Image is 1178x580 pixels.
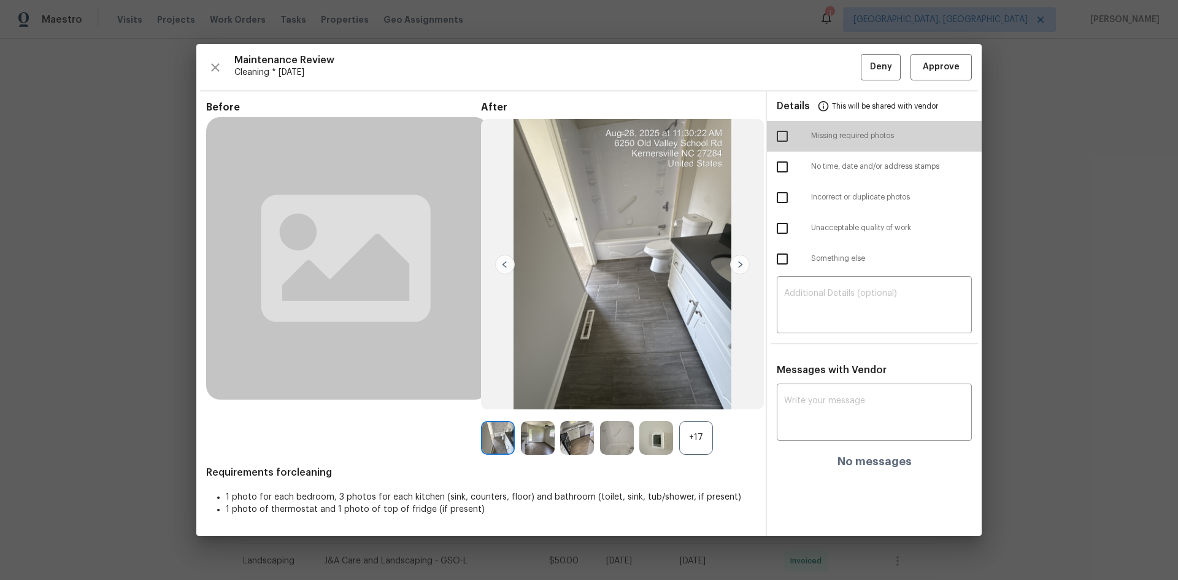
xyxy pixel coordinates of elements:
[870,60,892,75] span: Deny
[777,91,810,121] span: Details
[206,101,481,114] span: Before
[923,60,960,75] span: Approve
[495,255,515,274] img: left-chevron-button-url
[206,466,756,479] span: Requirements for cleaning
[767,182,982,213] div: Incorrect or duplicate photos
[811,223,972,233] span: Unacceptable quality of work
[730,255,750,274] img: right-chevron-button-url
[234,66,861,79] span: Cleaning * [DATE]
[910,54,972,80] button: Approve
[767,121,982,152] div: Missing required photos
[481,101,756,114] span: After
[767,152,982,182] div: No time, date and/or address stamps
[679,421,713,455] div: +17
[226,491,756,503] li: 1 photo for each bedroom, 3 photos for each kitchen (sink, counters, floor) and bathroom (toilet,...
[861,54,901,80] button: Deny
[811,161,972,172] span: No time, date and/or address stamps
[811,253,972,264] span: Something else
[767,244,982,274] div: Something else
[837,455,912,468] h4: No messages
[832,91,938,121] span: This will be shared with vendor
[811,131,972,141] span: Missing required photos
[811,192,972,203] span: Incorrect or duplicate photos
[777,365,887,375] span: Messages with Vendor
[226,503,756,516] li: 1 photo of thermostat and 1 photo of top of fridge (if present)
[234,54,861,66] span: Maintenance Review
[767,213,982,244] div: Unacceptable quality of work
